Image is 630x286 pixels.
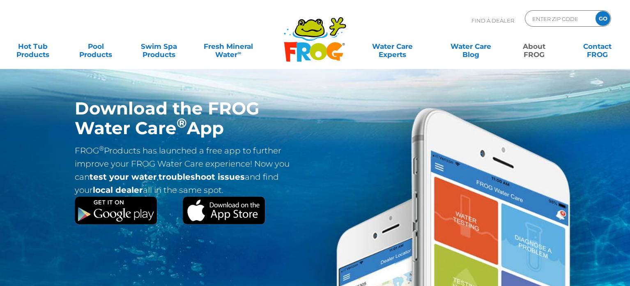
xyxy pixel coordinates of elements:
[8,38,57,55] a: Hot TubProducts
[177,115,187,131] sup: ®
[93,185,143,195] strong: local dealer
[446,38,496,55] a: Water CareBlog
[198,38,259,55] a: Fresh MineralWater∞
[531,13,587,25] input: Zip Code Form
[90,172,157,182] strong: test your water
[99,144,104,152] sup: ®
[75,98,290,138] h1: Download the FROG Water Care App
[71,38,121,55] a: PoolProducts
[237,50,241,56] sup: ∞
[471,10,514,31] p: Find A Dealer
[596,11,610,26] input: GO
[134,38,184,55] a: Swim SpaProducts
[75,197,157,224] img: Google Play
[182,197,265,224] img: Apple App Store
[573,38,622,55] a: ContactFROG
[510,38,559,55] a: AboutFROG
[75,144,290,197] p: FROG Products has launched a free app to further improve your FROG Water Care experience! Now you...
[159,172,245,182] strong: troubleshoot issues
[353,38,432,55] a: Water CareExperts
